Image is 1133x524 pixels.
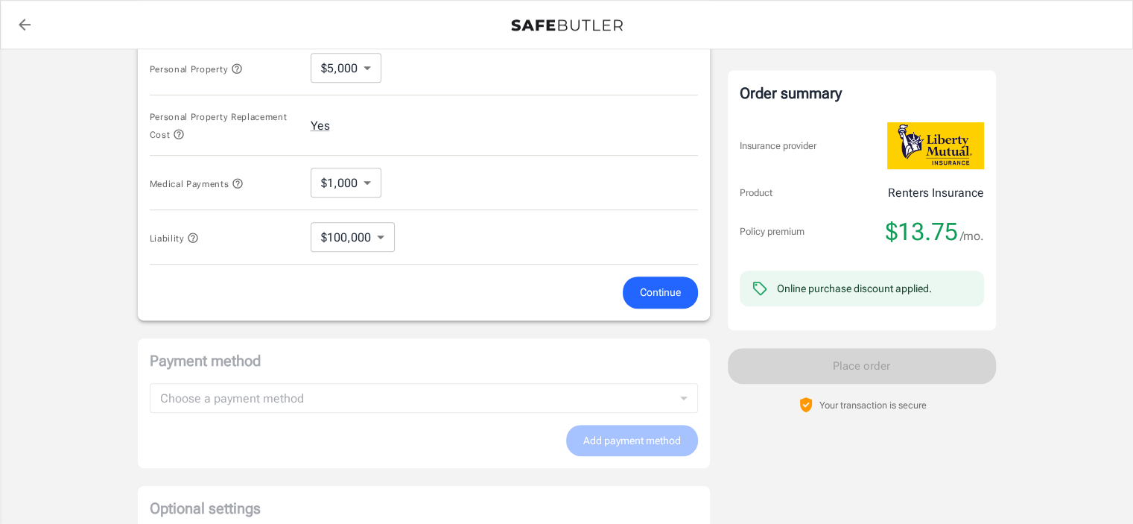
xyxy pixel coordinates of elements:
[311,53,381,83] div: $5,000
[886,217,958,247] span: $13.75
[888,184,984,202] p: Renters Insurance
[150,174,244,192] button: Medical Payments
[311,117,330,135] button: Yes
[777,281,932,296] div: Online purchase discount applied.
[740,139,816,154] p: Insurance provider
[623,277,698,309] button: Continue
[150,60,243,78] button: Personal Property
[740,186,772,201] p: Product
[150,107,299,143] button: Personal Property Replacement Cost
[150,179,244,189] span: Medical Payments
[311,168,381,198] div: $1,000
[150,64,243,75] span: Personal Property
[150,112,288,140] span: Personal Property Replacement Cost
[10,10,39,40] a: back to quotes
[740,224,804,239] p: Policy premium
[511,19,623,31] img: Back to quotes
[311,222,395,252] div: $100,000
[150,229,200,247] button: Liability
[819,398,927,412] p: Your transaction is secure
[640,283,681,302] span: Continue
[887,122,984,169] img: Liberty Mutual
[960,226,984,247] span: /mo.
[150,233,200,244] span: Liability
[740,82,984,104] div: Order summary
